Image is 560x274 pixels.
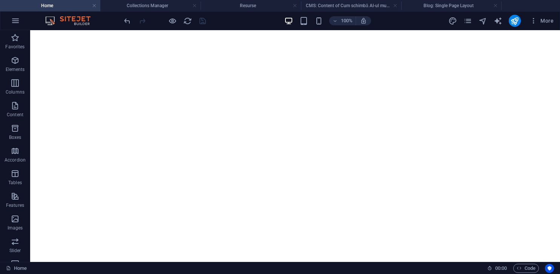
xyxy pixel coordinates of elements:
[513,264,539,273] button: Code
[6,264,27,273] a: Click to cancel selection. Double-click to open Pages
[183,16,192,25] button: reload
[6,89,25,95] p: Columns
[517,264,535,273] span: Code
[6,66,25,72] p: Elements
[123,16,132,25] button: undo
[494,17,502,25] i: AI Writer
[9,248,21,254] p: Slider
[100,2,201,10] h4: Collections Manager
[168,16,177,25] button: Click here to leave preview mode and continue editing
[479,16,488,25] button: navigator
[494,16,503,25] button: text_generator
[5,44,25,50] p: Favorites
[43,16,100,25] img: Editor Logo
[5,157,26,163] p: Accordion
[341,16,353,25] h6: 100%
[510,17,519,25] i: Publish
[360,17,367,24] i: On resize automatically adjust zoom level to fit chosen device.
[545,264,554,273] button: Usercentrics
[487,264,507,273] h6: Session time
[201,2,301,10] h4: Resurse
[500,265,502,271] span: :
[8,225,23,231] p: Images
[530,17,554,25] span: More
[7,112,23,118] p: Content
[527,15,557,27] button: More
[463,16,473,25] button: pages
[401,2,502,10] h4: Blog: Single Page Layout
[479,17,487,25] i: Navigator
[463,17,472,25] i: Pages (Ctrl+Alt+S)
[301,2,401,10] h4: CMS: Content of Cum schimbă AI-ul munca web...
[123,17,132,25] i: Undo: Change orientation (Ctrl+Z)
[9,134,21,140] p: Boxes
[509,15,521,27] button: publish
[495,264,507,273] span: 00 00
[8,180,22,186] p: Tables
[183,17,192,25] i: Reload page
[448,16,457,25] button: design
[329,16,356,25] button: 100%
[6,202,24,208] p: Features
